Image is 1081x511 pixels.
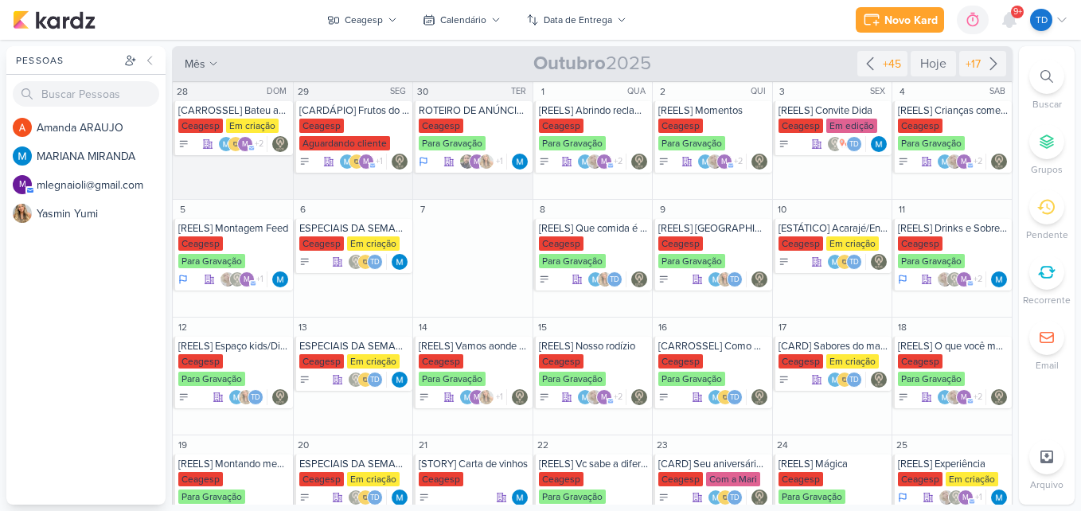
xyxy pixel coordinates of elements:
div: mlegnaioli@gmail.com [239,271,255,287]
img: ow se liga [837,136,853,152]
img: Sarah Violante [707,154,723,170]
div: A Fazer [178,392,189,403]
div: Para Gravação [419,372,486,386]
p: m [961,394,967,402]
div: Thais de carvalho [846,372,862,388]
p: m [242,141,248,149]
div: ESPECIAIS DA SEMANA [299,458,410,470]
div: Thais de carvalho [846,254,862,270]
img: Leviê Agência de Marketing Digital [392,154,408,170]
div: Responsável: Leviê Agência de Marketing Digital [631,389,647,405]
div: Ceagesp [539,236,583,251]
div: 21 [415,437,431,453]
div: Ceagesp [658,119,703,133]
div: [REELS] Nosso rodízio [539,340,650,353]
div: A Fazer [299,156,310,167]
img: Leviê Agência de Marketing Digital [751,389,767,405]
div: 25 [894,437,910,453]
div: A Fazer [779,138,790,150]
div: A m a n d a A R A U J O [37,119,166,136]
div: Responsável: MARIANA MIRANDA [392,254,408,270]
div: 13 [295,319,311,335]
span: +1 [255,273,263,286]
div: 12 [174,319,190,335]
img: MARIANA MIRANDA [827,254,843,270]
div: Responsável: MARIANA MIRANDA [392,372,408,388]
div: Ceagesp [299,119,344,133]
div: Ceagesp [898,119,942,133]
div: 16 [654,319,670,335]
div: Em edição [826,119,877,133]
div: +17 [962,56,984,72]
strong: Outubro [533,52,606,75]
p: m [244,276,250,284]
img: Yasmin Yumi [478,389,494,405]
div: Em Andamento [419,155,428,168]
div: Em Andamento [178,273,188,286]
div: Colaboradores: MARIANA MIRANDA, Yasmin Yumi, Thais de carvalho [587,271,626,287]
div: Ceagesp [779,119,823,133]
div: 28 [174,84,190,99]
p: m [961,158,967,166]
div: A Fazer [779,374,790,385]
div: Colaboradores: MARIANA MIRANDA, Sarah Violante, mlegnaioli@gmail.com, Yasmin Yumi, Thais de carvalho [577,389,626,405]
div: Colaboradores: MARIANA MIRANDA, IDBOX - Agência de Design, Thais de carvalho [708,389,747,405]
img: MARIANA MIRANDA [228,389,244,405]
div: Colaboradores: MARIANA MIRANDA, Sarah Violante, mlegnaioli@gmail.com, Yasmin Yumi, Thais de carvalho [937,154,986,170]
div: [CARD] Sabores do mar na sua casa! Peça seu delivery no Festival de Frutos do Mar Ceagesp [779,340,889,353]
span: +2 [732,155,743,168]
div: Para Gravação [539,372,606,386]
div: A Fazer [658,274,669,285]
p: Td [849,141,859,149]
div: mlegnaioli@gmail.com [596,154,612,170]
div: Ceagesp [419,354,463,369]
div: mlegnaioli@gmail.com [956,154,972,170]
div: [CARDÁPIO] Frutos do Mar [299,104,410,117]
p: m [19,181,26,189]
li: Ctrl + F [1019,59,1075,111]
img: IDBOX - Agência de Design [717,389,733,405]
div: 22 [535,437,551,453]
img: Amanda ARAUJO [13,118,32,137]
div: Responsável: Leviê Agência de Marketing Digital [871,372,887,388]
div: 6 [295,201,311,217]
div: QUA [627,85,650,98]
div: [CARROSSEL] Como montar meu prato [658,340,769,353]
div: 20 [295,437,311,453]
span: +1 [374,155,383,168]
div: ESPECIAIS DA SEMANA [299,222,410,235]
div: Colaboradores: MARIANA MIRANDA, Sarah Violante, mlegnaioli@gmail.com, Yasmin Yumi, Thais de carvalho [577,154,626,170]
div: A Fazer [419,392,430,403]
span: mês [185,56,205,72]
div: 30 [415,84,431,99]
div: QUI [751,85,771,98]
p: Td [849,259,859,267]
p: Td [730,394,740,402]
div: A Fazer [779,256,790,267]
div: mlegnaioli@gmail.com [469,389,485,405]
div: [REELS] Momentos [658,104,769,117]
div: Colaboradores: Sarah Violante, Leviê Agência de Marketing Digital, mlegnaioli@gmail.com, Yasmin Yumi [220,271,267,287]
div: Em criação [347,236,400,251]
div: A Fazer [178,138,189,150]
div: [CARROSSEL] Bateu aquela vontade de frutos do mar? Vem para o Festival [178,104,290,117]
img: Sarah Violante [946,154,962,170]
img: Sarah Violante [587,389,603,405]
div: M A R I A N A M I R A N D A [37,148,166,165]
img: Leviê Agência de Marketing Digital [348,254,364,270]
span: +2 [972,155,982,168]
img: Leviê Agência de Marketing Digital [871,372,887,388]
p: Td [370,259,380,267]
div: Responsável: Leviê Agência de Marketing Digital [631,154,647,170]
img: Yasmin Yumi [478,154,494,170]
div: Pessoas [13,53,121,68]
div: 2 [654,84,670,99]
img: Leviê Agência de Marketing Digital [751,154,767,170]
p: Td [730,276,740,284]
div: [REELS] Que comida é essa? [539,222,650,235]
div: SAB [989,85,1010,98]
img: Leviê Agência de Marketing Digital [991,154,1007,170]
div: Colaboradores: Leviê Agência de Marketing Digital, ow se liga, Thais de carvalho [827,136,866,152]
div: 14 [415,319,431,335]
img: Leviê Agência de Marketing Digital [348,372,364,388]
